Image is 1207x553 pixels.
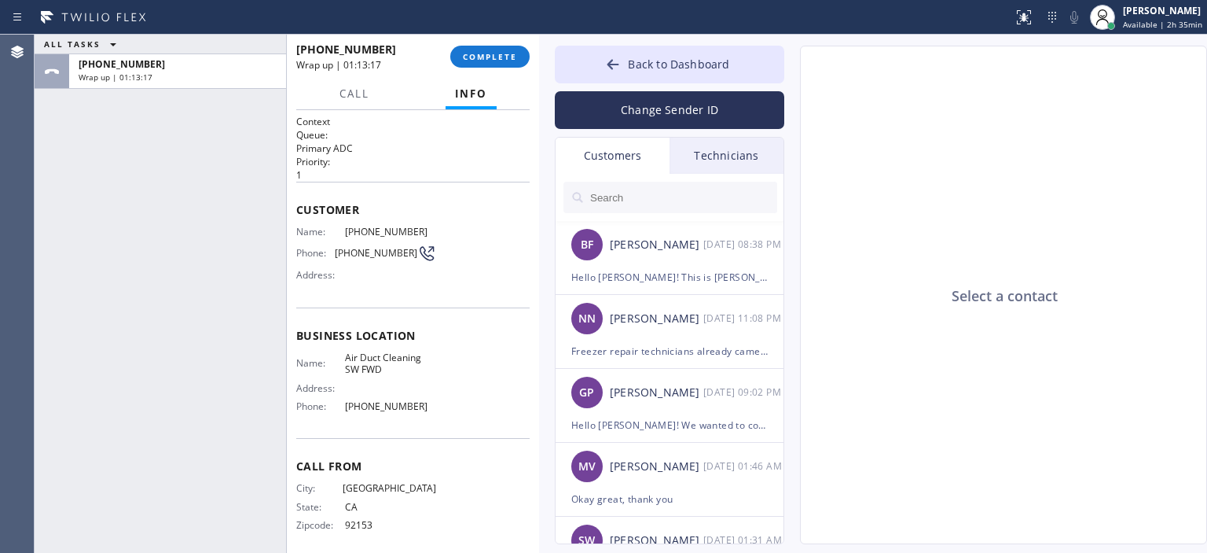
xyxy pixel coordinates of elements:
[581,236,593,254] span: BF
[296,247,335,259] span: Phone:
[330,79,379,109] button: Call
[703,309,785,327] div: 10/07/2025 9:08 AM
[296,482,343,494] span: City:
[628,57,729,72] span: Back to Dashboard
[610,532,703,550] div: [PERSON_NAME]
[571,268,768,286] div: Hello [PERSON_NAME]! This is [PERSON_NAME] from Air Ducts Cleaning. We wanted to confirm your app...
[296,382,345,394] span: Address:
[296,168,530,182] p: 1
[578,310,596,328] span: NN
[44,39,101,50] span: ALL TASKS
[670,138,783,174] div: Technicians
[79,57,165,71] span: [PHONE_NUMBER]
[571,490,768,508] div: Okay great, thank you
[703,531,785,549] div: 10/06/2025 9:31 AM
[450,46,530,68] button: COMPLETE
[555,91,784,129] button: Change Sender ID
[1123,19,1202,30] span: Available | 2h 35min
[345,501,436,513] span: CA
[446,79,497,109] button: Info
[296,459,530,474] span: Call From
[589,182,777,213] input: Search
[296,115,530,128] h1: Context
[79,72,152,83] span: Wrap up | 01:13:17
[296,42,396,57] span: [PHONE_NUMBER]
[335,247,417,259] span: [PHONE_NUMBER]
[578,532,595,550] span: SW
[296,226,345,238] span: Name:
[578,458,596,476] span: MV
[345,352,436,376] span: Air Duct Cleaning SW FWD
[610,384,703,402] div: [PERSON_NAME]
[610,458,703,476] div: [PERSON_NAME]
[610,310,703,328] div: [PERSON_NAME]
[571,416,768,434] div: Hello [PERSON_NAME]! We wanted to confirm your appointment for Air Ducts Cleaning estimate [DATE]...
[703,457,785,475] div: 10/06/2025 9:46 AM
[296,519,345,531] span: Zipcode:
[296,142,530,155] p: Primary ADC
[345,519,436,531] span: 92153
[296,501,345,513] span: State:
[296,328,530,343] span: Business location
[556,138,670,174] div: Customers
[1063,6,1085,28] button: Mute
[35,35,132,53] button: ALL TASKS
[579,384,594,402] span: GP
[345,226,436,238] span: [PHONE_NUMBER]
[463,51,517,62] span: COMPLETE
[1123,4,1202,17] div: [PERSON_NAME]
[296,269,345,281] span: Address:
[296,128,530,142] h2: Queue:
[296,202,530,217] span: Customer
[296,155,530,168] h2: Priority:
[343,482,436,494] span: [GEOGRAPHIC_DATA]
[703,383,785,401] div: 10/07/2025 9:02 AM
[296,400,345,412] span: Phone:
[703,235,785,253] div: 10/08/2025 9:38 AM
[296,58,381,72] span: Wrap up | 01:13:17
[339,87,369,101] span: Call
[455,87,487,101] span: Info
[555,46,784,83] button: Back to Dashboard
[296,357,345,369] span: Name:
[610,236,703,254] div: [PERSON_NAME]
[345,400,436,412] span: [PHONE_NUMBER]
[571,342,768,360] div: Freezer repair technicians already came thanks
